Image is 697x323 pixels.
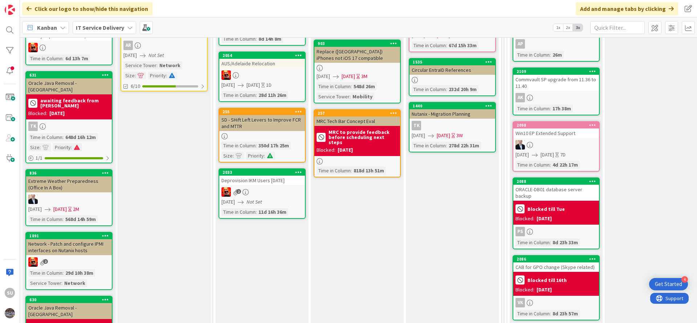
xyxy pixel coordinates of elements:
div: Time in Column [515,238,550,246]
span: : [446,41,447,49]
span: 1x [553,24,563,31]
div: 257 [314,110,400,116]
b: IT Service Delivery [76,24,124,31]
span: 1 / 1 [36,154,42,162]
div: Priority [246,152,264,160]
div: 2098 [513,122,599,128]
div: 11d 16h 36m [257,208,288,216]
div: Circular EntraID References [409,65,495,75]
div: 2086 [517,257,599,262]
div: Time in Column [221,35,256,43]
div: Get Started [655,281,682,288]
div: 257MRC Tech Bar Concept Eval [314,110,400,126]
div: Size [123,71,135,79]
div: 28d 11h 26m [257,91,288,99]
div: Nutanix - Migration Planning [409,109,495,119]
div: Time in Column [317,82,351,90]
div: 2109 [513,68,599,75]
span: : [550,105,551,113]
div: Time in Column [317,167,351,175]
div: 1535Circular EntraID References [409,59,495,75]
img: VN [221,70,231,80]
div: AR [123,41,133,50]
div: Time in Column [412,85,446,93]
div: Time in Column [412,41,446,49]
div: 630 [29,297,112,302]
div: 2033Deprovision IKM Users [DATE] [219,169,305,185]
div: 1440 [409,103,495,109]
span: : [446,142,447,150]
div: 548d 26m [352,82,377,90]
div: Network [158,61,182,69]
div: 3M [361,73,367,80]
div: Time in Column [28,133,62,141]
div: [DATE] [338,146,353,154]
div: 1/1 [26,154,112,163]
span: Kanban [37,23,57,32]
div: 2088ORACLE-DB01 database server backup [513,178,599,201]
span: 2x [563,24,573,31]
div: 29d 10h 38m [64,269,95,277]
div: TK [28,122,38,131]
div: 2109Commvault SP upgrade from 11.36 to 11.40 [513,68,599,91]
div: PS [515,227,525,236]
div: 7D [560,151,566,159]
div: Mobility [351,93,374,101]
div: SU [5,288,15,298]
div: 4 [681,276,688,283]
div: Time in Column [221,91,256,99]
div: Time in Column [515,161,550,169]
span: 6/10 [131,82,140,90]
div: VN [26,43,112,52]
div: 2098 [517,123,599,128]
b: Blocked till Tue [527,207,565,212]
div: VK [513,298,599,307]
div: AP [513,39,599,49]
span: [DATE] [317,73,330,80]
div: TK [26,122,112,131]
img: HO [28,195,38,204]
b: Blocked till 16th [527,278,567,283]
div: 26m [551,51,564,59]
div: 2033 [219,169,305,176]
span: : [40,143,41,151]
span: : [156,61,158,69]
div: 8d 23h 57m [551,310,580,318]
div: Time in Column [515,105,550,113]
div: 836 [29,171,112,176]
div: Blocked: [28,110,47,117]
div: 2109 [517,69,599,74]
span: 2 [43,259,48,264]
input: Quick Filter... [590,21,645,34]
div: 836Extreme Weather Preparedness (Office In A Box) [26,170,112,192]
div: 630Oracle Java Removal - [GEOGRAPHIC_DATA] [26,297,112,319]
div: AUS/Adelaide Relocation [219,59,305,68]
i: Not Set [148,52,164,58]
div: VN [26,257,112,267]
div: Click our logo to show/hide this navigation [22,2,152,15]
span: : [166,71,167,79]
div: 1535 [409,59,495,65]
div: VK [515,298,525,307]
div: Ak [515,93,525,102]
div: Size [28,143,40,151]
span: : [62,215,64,223]
div: Blocked: [515,286,534,294]
span: Support [15,1,33,10]
span: [DATE] [28,205,42,213]
img: Visit kanbanzone.com [5,5,15,15]
span: : [550,238,551,246]
div: Replace ([GEOGRAPHIC_DATA]) iPhones not iOS 17 compatible [314,47,400,63]
div: [DATE] [537,215,552,222]
b: MRC to provide feedback before scheduling next steps [329,130,398,145]
div: ORACLE-DB01 database server backup [513,185,599,201]
div: 4d 22h 17m [551,161,580,169]
span: : [233,152,234,160]
div: Deprovision IKM Users [DATE] [219,176,305,185]
div: Time in Column [221,208,256,216]
div: 278d 22h 31m [447,142,481,150]
span: : [61,279,62,287]
div: 1891 [29,233,112,238]
div: 2088 [513,178,599,185]
div: 631 [26,72,112,78]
